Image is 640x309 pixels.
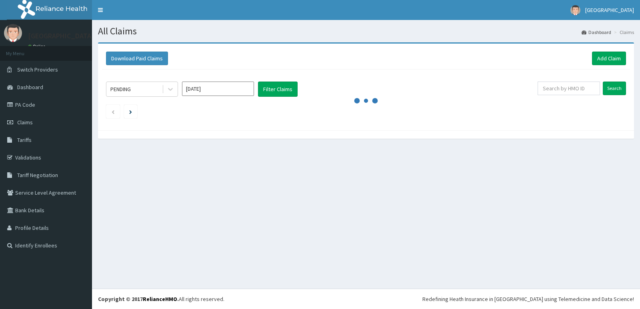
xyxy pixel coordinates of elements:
[110,85,131,93] div: PENDING
[111,108,115,115] a: Previous page
[92,289,640,309] footer: All rights reserved.
[17,66,58,73] span: Switch Providers
[182,82,254,96] input: Select Month and Year
[570,5,580,15] img: User Image
[17,119,33,126] span: Claims
[17,171,58,179] span: Tariff Negotiation
[98,26,634,36] h1: All Claims
[422,295,634,303] div: Redefining Heath Insurance in [GEOGRAPHIC_DATA] using Telemedicine and Data Science!
[258,82,298,97] button: Filter Claims
[585,6,634,14] span: [GEOGRAPHIC_DATA]
[28,44,47,49] a: Online
[143,295,177,303] a: RelianceHMO
[354,89,378,113] svg: audio-loading
[538,82,600,95] input: Search by HMO ID
[129,108,132,115] a: Next page
[17,84,43,91] span: Dashboard
[17,136,32,144] span: Tariffs
[603,82,626,95] input: Search
[28,32,94,40] p: [GEOGRAPHIC_DATA]
[582,29,611,36] a: Dashboard
[106,52,168,65] button: Download Paid Claims
[98,295,179,303] strong: Copyright © 2017 .
[4,24,22,42] img: User Image
[612,29,634,36] li: Claims
[592,52,626,65] a: Add Claim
